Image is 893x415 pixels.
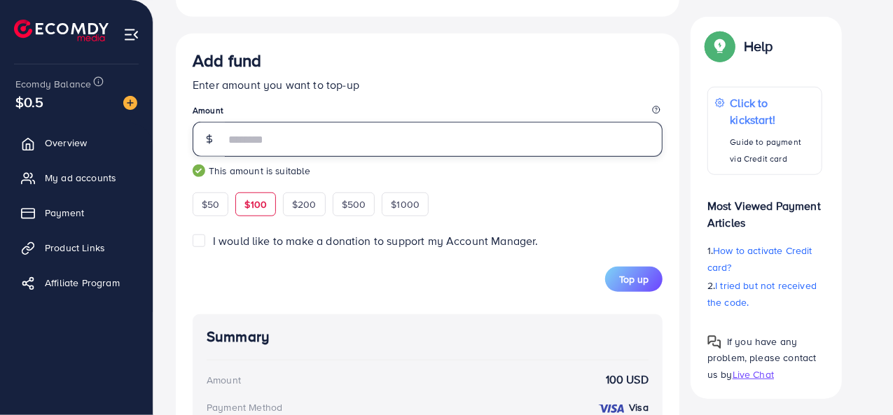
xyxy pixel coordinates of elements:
a: My ad accounts [11,164,142,192]
span: Live Chat [733,367,774,381]
span: Ecomdy Balance [15,77,91,91]
p: Help [744,38,773,55]
img: logo [14,20,109,41]
img: image [123,96,137,110]
h4: Summary [207,328,649,346]
span: $0.5 [15,92,44,112]
a: Affiliate Program [11,269,142,297]
a: Payment [11,199,142,227]
span: $1000 [391,197,420,211]
a: Product Links [11,234,142,262]
span: I tried but not received the code. [707,279,817,309]
a: Overview [11,129,142,157]
p: Guide to payment via Credit card [731,134,815,167]
span: $100 [244,197,267,211]
p: Enter amount you want to top-up [193,76,663,93]
h3: Add fund [193,50,261,71]
span: Affiliate Program [45,276,120,290]
img: guide [193,164,205,177]
span: Overview [45,136,87,150]
button: Top up [605,267,663,292]
img: credit [597,403,625,414]
span: My ad accounts [45,171,116,185]
strong: 100 USD [606,372,649,388]
span: $50 [202,197,219,211]
div: Amount [207,373,241,387]
legend: Amount [193,104,663,122]
img: Popup guide [707,34,733,59]
span: Product Links [45,241,105,255]
iframe: Chat [833,352,882,405]
p: Most Viewed Payment Articles [707,186,822,231]
img: Popup guide [707,335,721,349]
small: This amount is suitable [193,164,663,178]
p: Click to kickstart! [731,94,815,128]
span: I would like to make a donation to support my Account Manager. [213,233,539,248]
strong: Visa [629,400,649,414]
span: $500 [342,197,366,211]
span: If you have any problem, please contact us by [707,335,817,381]
div: Payment Method [207,400,282,414]
img: menu [123,27,139,43]
p: 2. [707,277,822,311]
span: Payment [45,206,84,220]
span: Top up [619,272,649,286]
span: $200 [292,197,317,211]
span: How to activate Credit card? [707,244,812,274]
p: 1. [707,242,822,276]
